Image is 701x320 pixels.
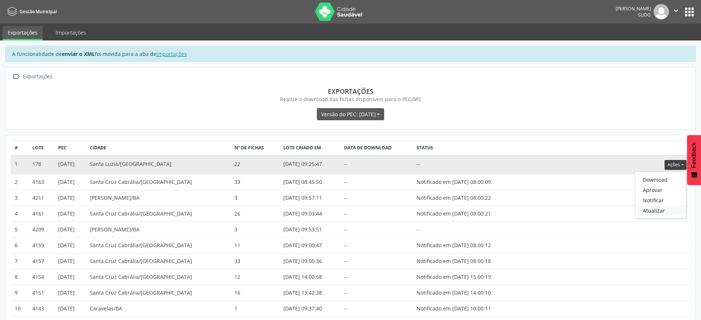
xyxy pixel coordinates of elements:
td: 12 [230,269,279,285]
td: 178 [29,156,54,174]
td: -- [340,301,413,316]
td: Notificado em [DATE] 08:00:22 [413,190,520,206]
td: 1 [230,301,279,316]
td: 11 [230,237,279,253]
td: 4159 [29,237,54,253]
button: Versão do PEC: [DATE] [317,108,384,121]
div: Exportações [16,87,685,95]
div: Nº de fichas [234,145,276,151]
div: PEC [58,145,82,151]
td: [DATE] 09:25:47 [279,156,340,174]
td: [DATE] 09:53:51 [279,221,340,237]
td: -- [340,269,413,285]
i:  [11,71,21,82]
button: Feedback - Mostrar pesquisa [687,135,701,185]
button:  [669,4,683,19]
td: [DATE] [54,156,86,174]
a: Aprovar [635,185,686,195]
div: Exportações [21,71,54,82]
td: [DATE] [54,190,86,206]
td: 3 [11,190,29,206]
td: Notificado em [DATE] 10:00:11 [413,301,520,316]
td: Santa Cruz Cabrália/[GEOGRAPHIC_DATA] [86,253,231,269]
span: Sudo [638,12,651,18]
td: 16 [230,285,279,301]
div: Realize o download das fichas disponíveis para o PEC/MS [16,95,685,103]
td: [DATE] 09:37:40 [279,301,340,316]
td: [DATE] [54,206,86,221]
strong: enviar o XML [62,50,95,57]
a: Exportações [3,26,43,40]
td: [DATE] 14:00:58 [279,269,340,285]
td: 4209 [29,221,54,237]
td: 3 [230,221,279,237]
td: 4211 [29,190,54,206]
td: [DATE] [54,174,86,190]
td: 33 [230,253,279,269]
td: -- [340,156,413,174]
i:  [672,7,680,15]
td: Notificado em [DATE] 14:00:10 [413,285,520,301]
td: -- [413,221,520,237]
td: -- [340,206,413,221]
td: 4151 [29,285,54,301]
div: Data de download [344,145,409,151]
td: Santa Cruz Cabrália/[GEOGRAPHIC_DATA] [86,269,231,285]
td: [DATE] 09:57:11 [279,190,340,206]
td: -- [340,221,413,237]
td: [PERSON_NAME]/BA [86,190,231,206]
td: -- [413,156,520,174]
div: Cidade [90,145,227,151]
a: Download [635,174,686,185]
td: 7 [11,253,29,269]
button: apps [683,6,696,18]
td: 22 [230,156,279,174]
td: 4163 [29,174,54,190]
td: [DATE] [54,285,86,301]
td: 9 [11,285,29,301]
td: Santa Luzia/[GEOGRAPHIC_DATA] [86,156,231,174]
a: Notificar [635,195,686,205]
td: [DATE] [54,301,86,316]
td: [DATE] 13:42:38 [279,285,340,301]
td: [DATE] [54,237,86,253]
td: -- [340,237,413,253]
div: [PERSON_NAME] [616,6,651,12]
td: 26 [230,206,279,221]
td: Notificado em [DATE] 08:00:12 [413,237,520,253]
div: Lote [32,145,50,151]
td: [DATE] [54,253,86,269]
td: [DATE] [54,221,86,237]
div: A funcionalidade de foi movida para a aba de [5,46,696,62]
td: -- [340,253,413,269]
td: -- [340,190,413,206]
td: 4143 [29,301,54,316]
td: [DATE] 09:03:44 [279,206,340,221]
td: Santa Cruz Cabrália/[GEOGRAPHIC_DATA] [86,206,231,221]
td: -- [340,285,413,301]
span: Gestão Municipal [20,8,57,15]
a:  Exportações [11,71,54,82]
td: [DATE] 09:00:36 [279,253,340,269]
td: 3 [230,190,279,206]
a: Importações [156,50,187,57]
td: 33 [230,174,279,190]
td: 4157 [29,253,54,269]
td: 5 [11,221,29,237]
td: Notificado em [DATE] 15:00:19 [413,269,520,285]
td: 4154 [29,269,54,285]
a: Gestão Municipal [5,6,57,18]
div: # [15,145,25,151]
td: 4161 [29,206,54,221]
div: Status [417,145,517,151]
td: Notificado em [DATE] 08:00:18 [413,253,520,269]
td: [PERSON_NAME]/BA [86,221,231,237]
td: 4 [11,206,29,221]
a: Atualizar [635,205,686,216]
td: -- [340,174,413,190]
td: 8 [11,269,29,285]
td: Santa Cruz Cabrália/[GEOGRAPHIC_DATA] [86,285,231,301]
td: Notificado em [DATE] 08:00:21 [413,206,520,221]
td: [DATE] 09:00:47 [279,237,340,253]
span: Feedback [691,142,697,168]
